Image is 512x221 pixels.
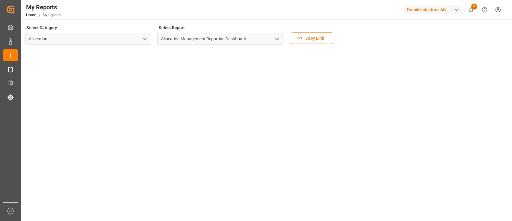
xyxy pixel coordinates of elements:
[157,33,283,45] input: Type to search/select
[291,32,333,44] button: Copy Link
[478,3,491,17] button: Help Center
[26,3,61,12] div: My Reports
[464,3,478,17] button: show 8 new notifications
[26,13,36,17] a: Home
[157,23,186,32] label: Select Report
[302,35,327,41] span: Copy Link
[140,34,149,44] button: open menu
[25,23,58,32] label: Select Category
[471,4,477,10] span: 8
[272,34,281,44] button: open menu
[25,33,151,45] input: Type to search/select
[404,5,462,14] div: Evonik Industries AG
[404,4,464,15] button: Evonik Industries AG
